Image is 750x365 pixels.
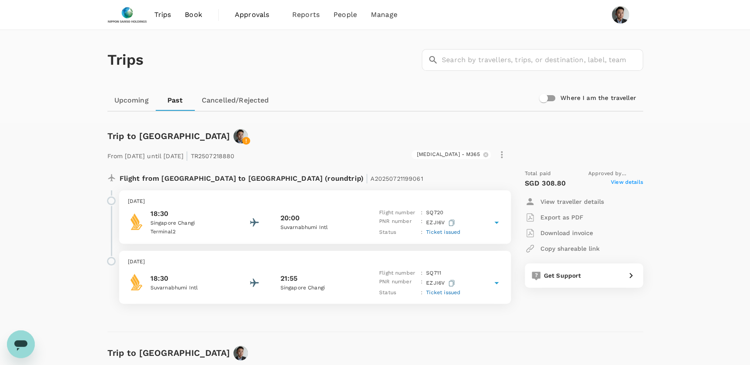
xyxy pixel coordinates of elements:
span: [MEDICAL_DATA] - M365 [411,151,485,158]
span: View details [611,178,643,189]
img: Singapore Airlines [128,213,145,230]
p: 18:30 [150,273,229,284]
button: Copy shareable link [525,241,600,256]
button: Export as PDF [525,209,583,225]
p: SGD 308.80 [525,178,566,189]
span: A20250721199061 [370,175,423,182]
span: | [186,149,188,162]
p: Status [379,228,417,237]
p: [DATE] [128,258,502,266]
span: Approved by [588,169,643,178]
p: Suvarnabhumi Intl [280,223,358,232]
p: : [421,289,423,297]
p: Download invoice [540,229,593,237]
p: SQ 720 [426,209,443,217]
p: EZJI6V [426,278,457,289]
p: [DATE] [128,197,502,206]
span: | [366,172,368,184]
p: PNR number [379,217,417,228]
a: Past [156,90,195,111]
h6: Where I am the traveller [560,93,636,103]
input: Search by travellers, trips, or destination, label, team [442,49,643,71]
button: View traveller details [525,194,604,209]
img: Hong Yiap Anthony Ong [612,6,629,23]
h6: Trip to [GEOGRAPHIC_DATA] [107,129,230,143]
span: People [333,10,357,20]
button: Download invoice [525,225,593,241]
p: : [421,228,423,237]
p: Export as PDF [540,213,583,222]
p: 18:30 [150,209,229,219]
p: PNR number [379,278,417,289]
p: EZJI6V [426,217,457,228]
span: Ticket issued [426,289,460,295]
p: 21:55 [280,273,297,284]
h1: Trips [107,30,144,90]
img: Nippon Sanso Holdings Singapore Pte Ltd [107,5,147,24]
p: From [DATE] until [DATE] TR2507218880 [107,147,235,163]
span: Total paid [525,169,551,178]
p: : [421,278,423,289]
span: Book [185,10,202,20]
iframe: Button to launch messaging window [7,330,35,358]
h6: Trip to [GEOGRAPHIC_DATA] [107,346,230,360]
a: Cancelled/Rejected [195,90,276,111]
img: avatar-677fb493cc4ca.png [233,346,248,360]
p: 20:00 [280,213,300,223]
a: Upcoming [107,90,156,111]
p: : [421,217,423,228]
span: Get Support [544,272,581,279]
p: Terminal 2 [150,228,229,236]
span: Trips [154,10,171,20]
p: View traveller details [540,197,604,206]
p: Flight number [379,269,417,278]
span: Reports [292,10,320,20]
img: Singapore Airlines [128,273,145,291]
img: avatar-677fb493cc4ca.png [233,129,248,143]
p: Status [379,289,417,297]
p: Flight number [379,209,417,217]
span: Approvals [235,10,278,20]
p: : [421,269,423,278]
span: Manage [371,10,397,20]
div: [MEDICAL_DATA] - M365 [411,150,490,159]
p: Suvarnabhumi Intl [150,284,229,292]
span: Ticket issued [426,229,460,235]
p: Singapore Changi [280,284,358,292]
p: : [421,209,423,217]
p: Copy shareable link [540,244,600,253]
p: Singapore Changi [150,219,229,228]
p: Flight from [GEOGRAPHIC_DATA] to [GEOGRAPHIC_DATA] (roundtrip) [120,169,423,185]
p: SQ 711 [426,269,441,278]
